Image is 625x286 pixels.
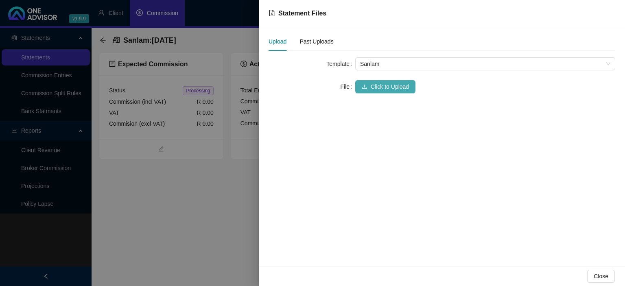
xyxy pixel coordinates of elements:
span: upload [362,84,367,90]
div: Upload [269,37,286,46]
span: Statement Files [278,10,326,17]
span: Click to Upload [371,82,409,91]
span: Sanlam [360,58,610,70]
span: Close [594,272,608,281]
button: uploadClick to Upload [355,80,415,93]
label: Template [326,57,355,70]
span: file-excel [269,10,275,16]
label: File [341,80,355,93]
div: Past Uploads [299,37,333,46]
button: Close [587,270,615,283]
